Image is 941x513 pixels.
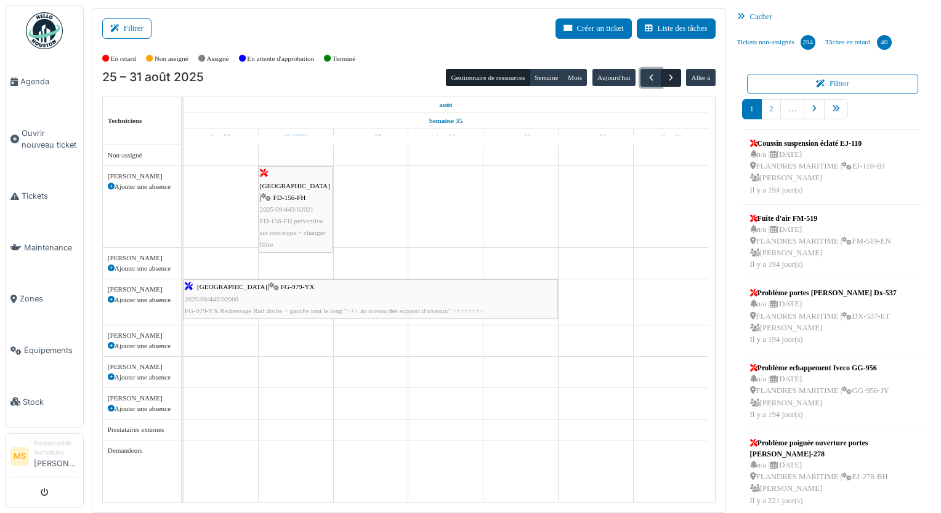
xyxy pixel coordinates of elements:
[260,182,330,189] span: [GEOGRAPHIC_DATA]
[281,129,311,145] a: 26 août 2025
[6,56,83,108] a: Agenda
[10,447,29,466] li: MS
[640,69,661,87] button: Précédent
[108,171,176,181] div: [PERSON_NAME]
[108,253,176,263] div: [PERSON_NAME]
[108,424,176,435] div: Prestataires externes
[20,293,78,304] span: Zones
[747,359,892,424] a: Problème echappement Iveco GG-956 n/a |[DATE] FLANDRES MARITIME |GG-956-JY [PERSON_NAME]Il y a 19...
[761,99,781,119] a: 2
[108,181,176,192] div: Ajouter une absence
[102,18,151,39] button: Filtrer
[592,69,636,86] button: Aujourd'hui
[24,344,78,356] span: Équipements
[656,129,684,145] a: 31 août 2025
[273,194,306,201] span: FD-156-FH
[801,35,815,50] div: 294
[108,330,176,341] div: [PERSON_NAME]
[750,138,885,149] div: Coussin suspension éclaté EJ-110
[555,18,632,39] button: Créer un ticket
[820,26,897,59] a: Tâches en retard
[6,325,83,376] a: Équipements
[747,210,894,274] a: Fuite d'air FM-519 n/a |[DATE] FLANDRES MARITIME |FM-519-EN [PERSON_NAME]Il y a 194 jour(s)
[108,117,142,124] span: Techniciens
[6,273,83,325] a: Zones
[747,74,919,94] button: Filtrer
[433,129,459,145] a: 28 août 2025
[102,70,204,85] h2: 25 – 31 août 2025
[742,99,924,129] nav: pager
[108,404,176,414] div: Ajouter une absence
[750,213,891,224] div: Fuite d'air FM-519
[732,26,820,59] a: Tickets non-assignés
[780,99,804,119] a: …
[750,287,897,298] div: Problème portes [PERSON_NAME] Dx-537
[6,170,83,222] a: Tickets
[22,190,78,202] span: Tickets
[6,108,83,171] a: Ouvrir nouveau ticket
[108,263,176,274] div: Ajouter une absence
[446,69,530,86] button: Gestionnaire de ressources
[34,439,78,458] div: Responsable technicien
[108,150,176,161] div: Non-assigné
[260,168,331,250] div: |
[108,295,176,305] div: Ajouter une absence
[24,242,78,253] span: Maintenance
[208,129,233,145] a: 25 août 2025
[661,69,681,87] button: Suivant
[530,69,563,86] button: Semaine
[185,307,483,314] span: FG-979-YX Redressage Rail droite + gauche tout le long "+++ au niveau des support d'arceaux" ++++...
[750,298,897,346] div: n/a | [DATE] FLANDRES MARITIME | DX-537-ET [PERSON_NAME] Il y a 194 jour(s)
[333,54,355,64] label: Terminé
[197,283,267,290] span: [GEOGRAPHIC_DATA]
[108,362,176,372] div: [PERSON_NAME]
[357,129,385,145] a: 27 août 2025
[747,135,888,199] a: Coussin suspension éclaté EJ-110 n/a |[DATE] FLANDRES MARITIME |EJ-110-BJ [PERSON_NAME]Il y a 194...
[6,376,83,427] a: Stock
[23,396,78,408] span: Stock
[436,97,455,113] a: 25 août 2025
[108,341,176,351] div: Ajouter une absence
[581,129,610,145] a: 30 août 2025
[750,437,916,459] div: Problème poignée ouverture portes [PERSON_NAME]-278
[507,129,535,145] a: 29 août 2025
[260,217,326,248] span: FD-156-FH préventive sur remorque + changer filtre
[732,8,934,26] div: Cacher
[877,35,892,50] div: 40
[247,54,314,64] label: En attente d'approbation
[742,99,762,119] a: 1
[185,295,239,303] span: 2025/08/443/02008
[108,445,176,456] div: Demandeurs
[34,439,78,474] li: [PERSON_NAME]
[108,284,176,295] div: [PERSON_NAME]
[281,283,315,290] span: FG-979-YX
[750,459,916,507] div: n/a | [DATE] FLANDRES MARITIME | EJ-278-BH [PERSON_NAME] Il y a 221 jour(s)
[6,222,83,274] a: Maintenance
[185,281,557,317] div: |
[108,372,176,383] div: Ajouter une absence
[207,54,229,64] label: Assigné
[20,76,78,87] span: Agenda
[637,18,716,39] button: Liste des tâches
[747,284,900,349] a: Problème portes [PERSON_NAME] Dx-537 n/a |[DATE] FLANDRES MARITIME |DX-537-ET [PERSON_NAME]Il y a...
[26,12,63,49] img: Badge_color-CXgf-gQk.svg
[750,362,889,373] div: Problème echappement Iveco GG-956
[426,113,466,129] a: Semaine 35
[750,373,889,421] div: n/a | [DATE] FLANDRES MARITIME | GG-956-JY [PERSON_NAME] Il y a 194 jour(s)
[260,205,314,213] span: 2025/09/443/02021
[108,393,176,404] div: [PERSON_NAME]
[750,149,885,196] div: n/a | [DATE] FLANDRES MARITIME | EJ-110-BJ [PERSON_NAME] Il y a 194 jour(s)
[155,54,188,64] label: Non assigné
[750,224,891,271] div: n/a | [DATE] FLANDRES MARITIME | FM-519-EN [PERSON_NAME] Il y a 194 jour(s)
[22,127,78,151] span: Ouvrir nouveau ticket
[10,439,78,477] a: MS Responsable technicien[PERSON_NAME]
[686,69,715,86] button: Aller à
[563,69,588,86] button: Mois
[747,434,919,510] a: Problème poignée ouverture portes [PERSON_NAME]-278 n/a |[DATE] FLANDRES MARITIME |EJ-278-BH [PER...
[111,54,136,64] label: En retard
